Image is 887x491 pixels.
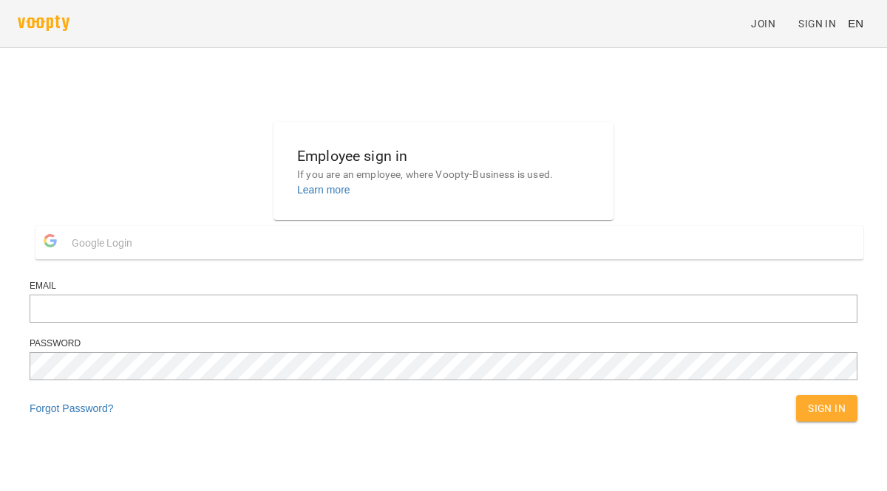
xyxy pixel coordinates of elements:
[808,399,846,417] span: Sign In
[18,16,69,31] img: voopty.png
[848,16,863,31] span: EN
[745,10,792,37] a: Join
[798,15,836,32] span: Sign In
[842,10,869,37] button: EN
[30,280,857,292] div: Email
[751,15,775,32] span: Join
[297,145,590,168] h6: Employee sign in
[35,226,863,259] button: Google Login
[72,228,140,258] span: Google Login
[792,10,842,37] a: Sign In
[297,168,590,182] p: If you are an employee, where Voopty-Business is used.
[285,133,602,209] button: Employee sign inIf you are an employee, where Voopty-Business is used.Learn more
[796,395,857,422] button: Sign In
[297,184,350,196] a: Learn more
[30,402,114,414] a: Forgot Password?
[30,337,857,350] div: Password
